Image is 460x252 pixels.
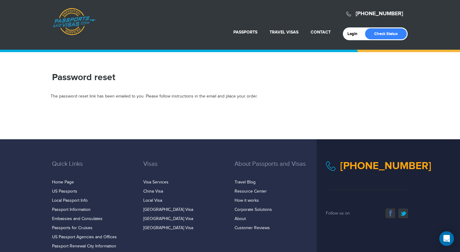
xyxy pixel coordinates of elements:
[52,235,117,240] a: US Passport Agencies and Offices
[52,244,116,249] a: Passport Renewal City Information
[143,198,162,203] a: Local Visa
[439,231,454,246] div: Open Intercom Messenger
[52,72,317,83] h1: Password reset
[52,8,96,35] a: Passports & [DOMAIN_NAME]
[143,207,193,212] a: [GEOGRAPHIC_DATA] Visa
[356,10,403,17] a: [PHONE_NUMBER]
[52,161,134,176] h3: Quick Links
[143,180,169,185] a: Visa Services
[52,180,74,185] a: Home Page
[235,180,256,185] a: Travel Blog
[347,31,362,36] a: Login
[365,28,407,39] a: Check Status
[51,94,409,100] div: The password reset link has been emailed to you. Please follow instructions in the email and plac...
[143,161,225,176] h3: Visas
[235,225,270,230] a: Customer Reviews
[233,30,257,35] a: Passports
[311,30,331,35] a: Contact
[385,208,395,218] a: facebook
[340,160,431,172] a: [PHONE_NUMBER]
[235,216,246,221] a: About
[143,189,163,194] a: China Visa
[52,207,91,212] a: Passport Information
[235,207,272,212] a: Corporate Solutions
[52,216,103,221] a: Embassies and Consulates
[52,198,88,203] a: Local Passport Info
[143,225,193,230] a: [GEOGRAPHIC_DATA] Visa
[235,198,259,203] a: How it works
[52,189,77,194] a: US Passports
[398,208,408,218] a: twitter
[52,225,92,230] a: Passports for Cruises
[270,30,298,35] a: Travel Visas
[235,189,267,194] a: Resource Center
[235,161,317,176] h3: About Passports and Visas
[326,211,350,216] span: Follow us on
[143,216,193,221] a: [GEOGRAPHIC_DATA] Visa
